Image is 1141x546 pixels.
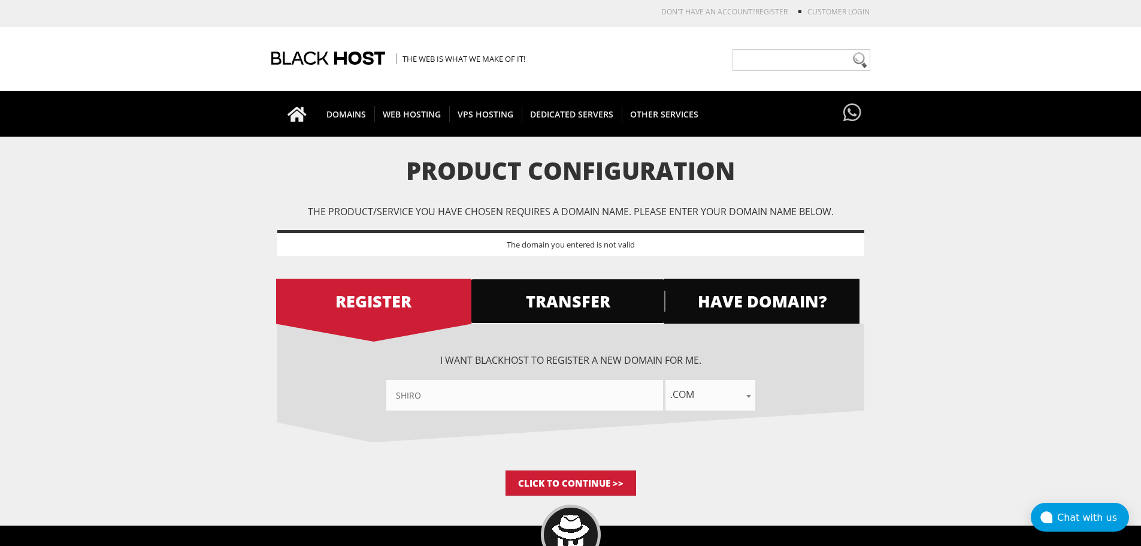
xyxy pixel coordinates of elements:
p: The product/service you have chosen requires a domain name. Please enter your domain name below. [277,205,864,218]
a: Customer Login [807,7,870,17]
a: VPS HOSTING [449,91,522,137]
a: REGISTER [755,7,788,17]
span: HAVE DOMAIN? [664,291,859,312]
button: Chat with us [1031,503,1129,532]
span: The Web is what we make of it! [396,53,525,64]
span: VPS HOSTING [449,106,522,122]
input: Need help? [733,49,870,71]
a: Go to homepage [276,91,319,137]
input: Click to Continue >> [506,470,636,496]
a: HAVE DOMAIN? [664,279,859,324]
a: OTHER SERVICES [622,91,707,137]
span: .com [665,386,755,403]
span: TRANSFER [470,291,665,312]
div: Chat with us [1057,512,1129,523]
h1: Product Configuration [277,158,864,184]
span: DOMAINS [318,106,375,122]
span: REGISTER [276,291,471,312]
div: I want BlackHOST to register a new domain for me. [277,354,864,411]
span: WEB HOSTING [374,106,450,122]
a: TRANSFER [470,279,665,324]
span: .com [665,380,755,411]
span: OTHER SERVICES [622,106,707,122]
a: DOMAINS [318,91,375,137]
a: REGISTER [276,279,471,324]
a: Have questions? [840,91,864,135]
span: DEDICATED SERVERS [522,106,622,122]
div: The domain you entered is not valid [277,230,864,256]
li: Don't have an account? [643,7,788,17]
a: DEDICATED SERVERS [522,91,622,137]
a: WEB HOSTING [374,91,450,137]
